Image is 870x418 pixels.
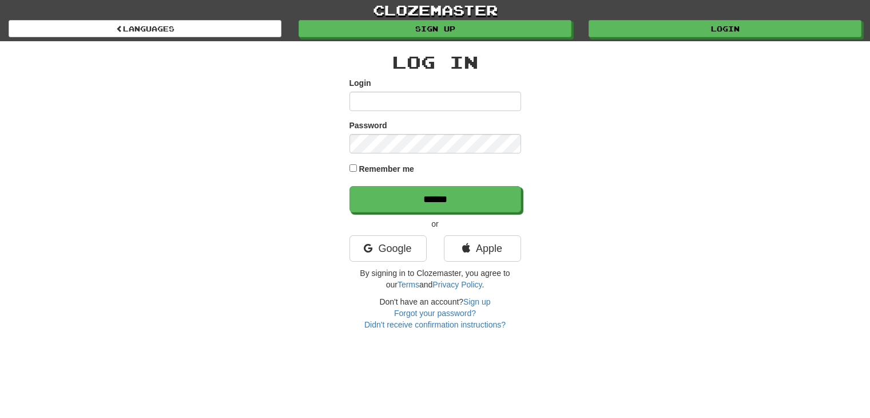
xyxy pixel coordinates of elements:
[394,309,476,318] a: Forgot your password?
[299,20,571,37] a: Sign up
[444,235,521,262] a: Apple
[359,163,414,175] label: Remember me
[349,77,371,89] label: Login
[589,20,861,37] a: Login
[349,267,521,290] p: By signing in to Clozemaster, you agree to our and .
[432,280,482,289] a: Privacy Policy
[9,20,281,37] a: Languages
[349,296,521,330] div: Don't have an account?
[349,235,427,262] a: Google
[364,320,506,329] a: Didn't receive confirmation instructions?
[398,280,419,289] a: Terms
[349,218,521,230] p: or
[349,120,387,131] label: Password
[349,53,521,72] h2: Log In
[463,297,490,306] a: Sign up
